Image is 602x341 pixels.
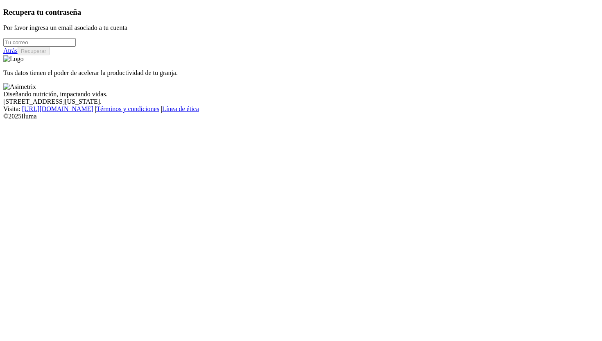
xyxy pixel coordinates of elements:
button: Recuperar [18,47,50,55]
p: Tus datos tienen el poder de acelerar la productividad de tu granja. [3,69,599,77]
p: Por favor ingresa un email asociado a tu cuenta [3,24,599,32]
input: Tu correo [3,38,76,47]
a: Línea de ética [162,105,199,112]
div: Diseñando nutrición, impactando vidas. [3,91,599,98]
div: [STREET_ADDRESS][US_STATE]. [3,98,599,105]
div: © 2025 Iluma [3,113,599,120]
a: Atrás [3,47,18,54]
a: Términos y condiciones [96,105,159,112]
a: [URL][DOMAIN_NAME] [22,105,93,112]
div: Visita : | | [3,105,599,113]
h3: Recupera tu contraseña [3,8,599,17]
img: Asimetrix [3,83,36,91]
img: Logo [3,55,24,63]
